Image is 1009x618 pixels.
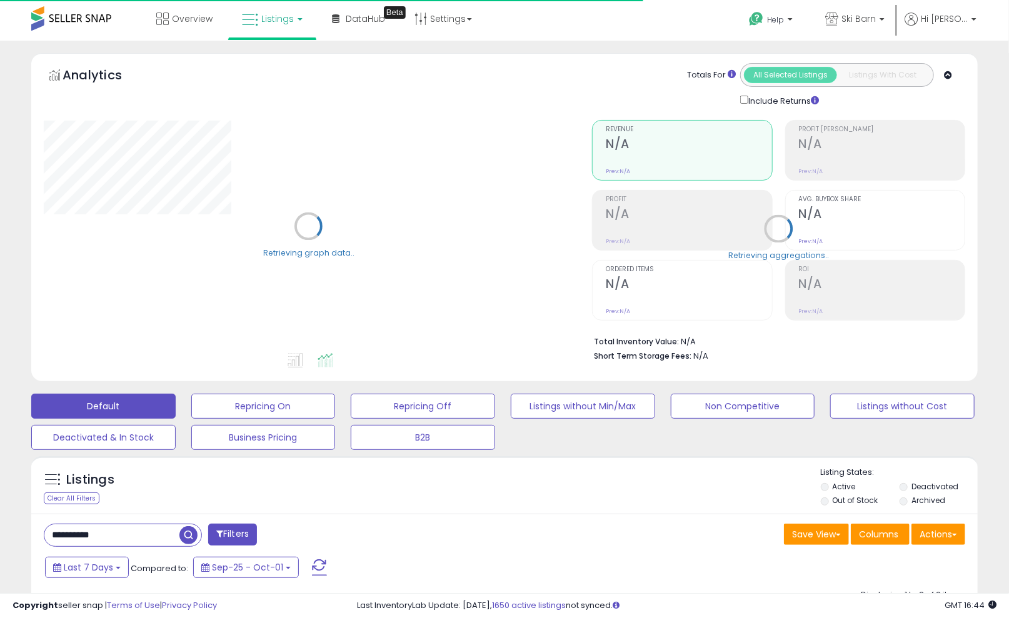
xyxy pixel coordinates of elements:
[13,599,58,611] strong: Copyright
[31,394,176,419] button: Default
[357,600,996,612] div: Last InventoryLab Update: [DATE], not synced.
[767,14,784,25] span: Help
[748,11,764,27] i: Get Help
[492,599,566,611] a: 1650 active listings
[131,562,188,574] span: Compared to:
[31,425,176,450] button: Deactivated & In Stock
[13,600,217,612] div: seller snap | |
[905,12,976,41] a: Hi [PERSON_NAME]
[66,471,114,489] h5: Listings
[833,495,878,506] label: Out of Stock
[830,394,975,419] button: Listings without Cost
[861,589,965,601] div: Displaying 1 to 2 of 2 items
[44,492,99,504] div: Clear All Filters
[911,481,958,492] label: Deactivated
[351,425,495,450] button: B2B
[833,481,856,492] label: Active
[261,12,294,25] span: Listings
[172,12,213,25] span: Overview
[671,394,815,419] button: Non Competitive
[687,69,736,81] div: Totals For
[191,394,336,419] button: Repricing On
[263,247,354,259] div: Retrieving graph data..
[64,561,113,574] span: Last 7 Days
[193,557,299,578] button: Sep-25 - Oct-01
[911,524,965,545] button: Actions
[744,67,837,83] button: All Selected Listings
[921,12,968,25] span: Hi [PERSON_NAME]
[384,6,406,19] div: Tooltip anchor
[162,599,217,611] a: Privacy Policy
[212,561,283,574] span: Sep-25 - Oct-01
[841,12,876,25] span: Ski Barn
[911,495,945,506] label: Archived
[859,528,898,541] span: Columns
[107,599,160,611] a: Terms of Use
[63,66,146,87] h5: Analytics
[208,524,257,546] button: Filters
[728,250,829,261] div: Retrieving aggregations..
[784,524,849,545] button: Save View
[821,467,978,479] p: Listing States:
[346,12,385,25] span: DataHub
[511,394,655,419] button: Listings without Min/Max
[731,93,834,107] div: Include Returns
[945,599,996,611] span: 2025-10-9 16:44 GMT
[351,394,495,419] button: Repricing Off
[45,557,129,578] button: Last 7 Days
[739,2,805,41] a: Help
[191,425,336,450] button: Business Pricing
[851,524,910,545] button: Columns
[836,67,930,83] button: Listings With Cost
